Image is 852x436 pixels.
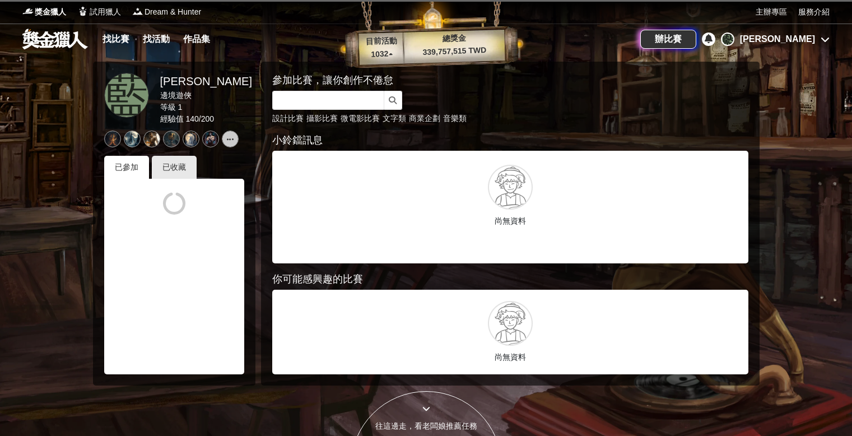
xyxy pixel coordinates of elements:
[98,31,134,47] a: 找比賽
[152,156,197,179] div: 已收藏
[278,351,743,363] p: 尚無資料
[160,114,184,123] span: 經驗值
[383,114,406,123] a: 文字類
[359,35,404,48] p: 目前活動
[721,33,734,46] div: 藍
[145,6,201,18] span: Dream & Hunter
[178,103,182,112] span: 1
[179,31,215,47] a: 作品集
[77,6,121,18] a: Logo試用獵人
[104,156,149,179] div: 已參加
[35,6,66,18] span: 獎金獵人
[272,272,748,287] div: 你可能感興趣的比賽
[132,6,143,17] img: Logo
[409,114,440,123] a: 商業企劃
[185,114,214,123] span: 140 / 200
[90,6,121,18] span: 試用獵人
[443,114,467,123] a: 音樂類
[160,90,252,101] div: 邊境遊俠
[359,48,404,61] p: 1032 ▴
[272,114,304,123] a: 設計比賽
[160,73,252,90] div: [PERSON_NAME]
[351,420,501,432] div: 往這邊走，看老闆娘推薦任務
[404,44,505,59] p: 339,757,515 TWD
[22,6,34,17] img: Logo
[132,6,201,18] a: LogoDream & Hunter
[341,114,380,123] a: 微電影比賽
[306,114,338,123] a: 攝影比賽
[640,30,696,49] a: 辦比賽
[798,6,830,18] a: 服務介紹
[756,6,787,18] a: 主辦專區
[160,103,176,112] span: 等級
[272,73,748,88] div: 參加比賽，讓你創作不倦怠
[77,6,89,17] img: Logo
[22,6,66,18] a: Logo獎金獵人
[403,31,505,46] p: 總獎金
[272,133,748,148] div: 小鈴鐺訊息
[281,215,740,227] p: 尚無資料
[138,31,174,47] a: 找活動
[740,33,815,46] div: [PERSON_NAME]
[104,73,149,118] a: 藍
